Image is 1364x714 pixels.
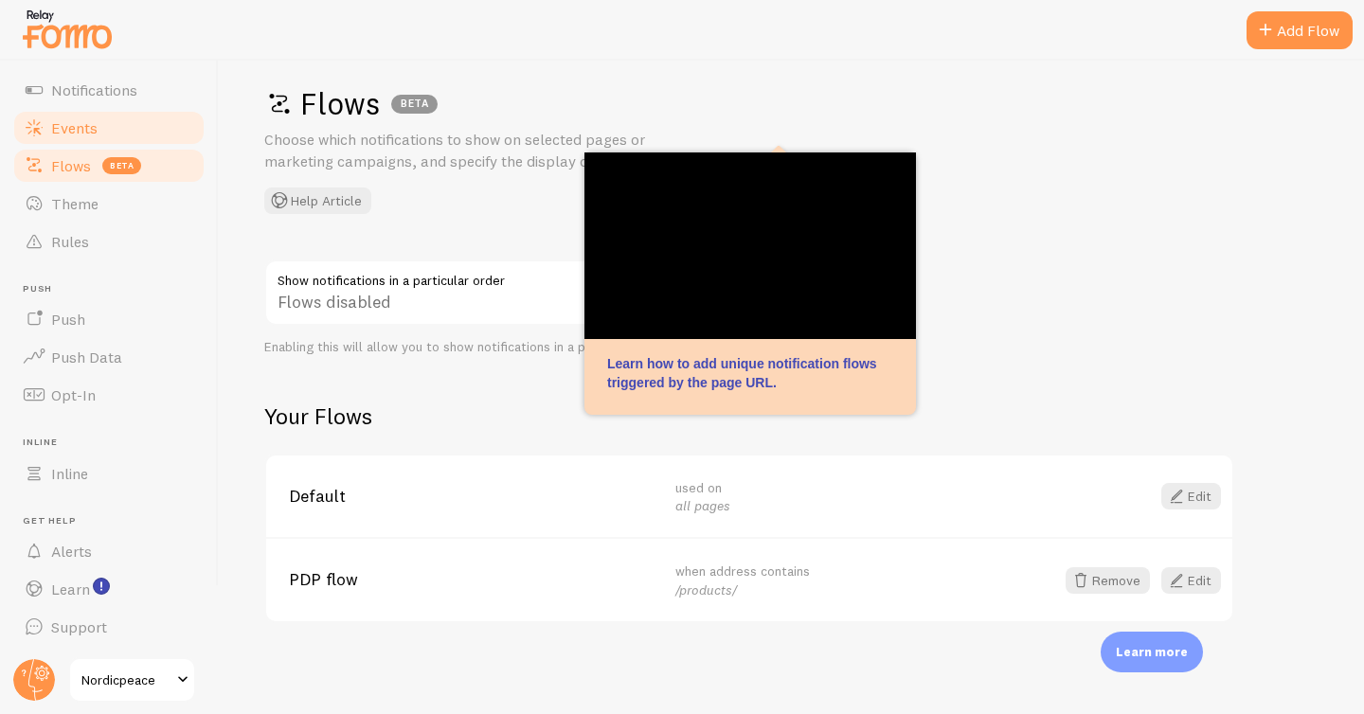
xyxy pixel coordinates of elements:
[51,580,90,598] span: Learn
[675,581,737,598] em: /products/
[264,259,833,329] div: Flows disabled
[264,402,1234,431] h2: Your Flows
[11,147,206,185] a: Flows beta
[675,497,730,514] em: all pages
[51,310,85,329] span: Push
[23,515,206,527] span: Get Help
[1116,643,1188,661] p: Learn more
[675,479,730,514] span: used on
[51,464,88,483] span: Inline
[289,571,653,588] span: PDP flow
[51,348,122,366] span: Push Data
[1161,567,1221,594] a: Edit
[264,187,371,214] button: Help Article
[11,532,206,570] a: Alerts
[81,669,171,691] span: Nordicpeace
[11,608,206,646] a: Support
[93,578,110,595] svg: <p>Watch New Feature Tutorials!</p>
[675,562,810,598] span: when address contains
[51,232,89,251] span: Rules
[68,657,196,703] a: Nordicpeace
[607,354,893,392] p: Learn how to add unique notification flows triggered by the page URL.
[264,84,1307,123] h1: Flows
[391,95,438,114] div: BETA
[51,385,96,404] span: Opt-In
[23,437,206,449] span: Inline
[23,283,206,295] span: Push
[1101,632,1203,672] div: Learn more
[11,185,206,223] a: Theme
[11,223,206,260] a: Rules
[51,194,99,213] span: Theme
[51,156,91,175] span: Flows
[11,338,206,376] a: Push Data
[1066,567,1150,594] button: Remove
[11,109,206,147] a: Events
[11,570,206,608] a: Learn
[11,71,206,109] a: Notifications
[264,129,719,172] p: Choose which notifications to show on selected pages or marketing campaigns, and specify the disp...
[11,300,206,338] a: Push
[20,5,115,53] img: fomo-relay-logo-orange.svg
[51,542,92,561] span: Alerts
[51,80,137,99] span: Notifications
[289,488,653,505] span: Default
[51,617,107,636] span: Support
[11,376,206,414] a: Opt-In
[51,118,98,137] span: Events
[264,339,833,356] div: Enabling this will allow you to show notifications in a particular order
[1161,483,1221,509] a: Edit
[11,455,206,492] a: Inline
[102,157,141,174] span: beta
